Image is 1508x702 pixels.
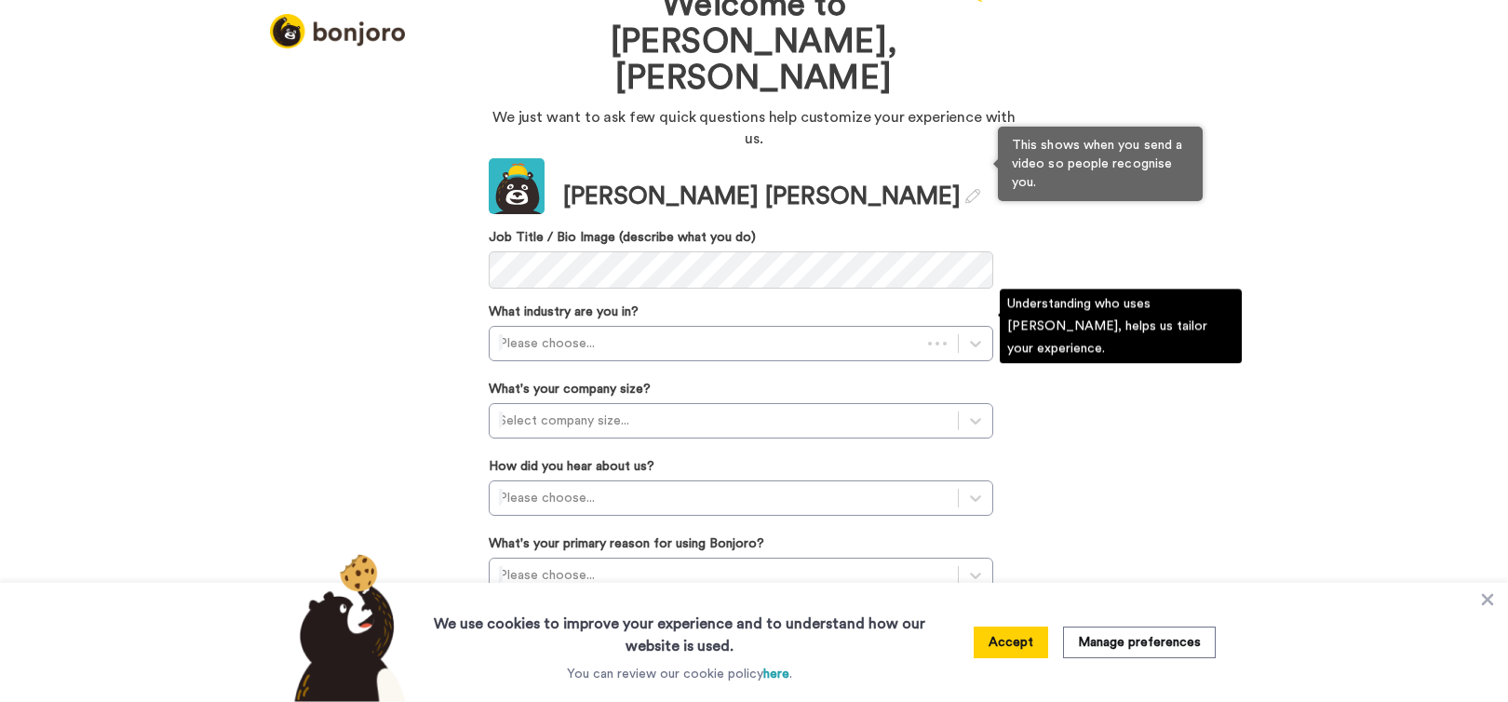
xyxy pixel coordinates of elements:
label: What industry are you in? [489,304,639,322]
div: [PERSON_NAME] [PERSON_NAME] [563,181,980,215]
label: What's your company size? [489,381,651,399]
button: Manage preferences [1063,627,1216,658]
a: here [763,668,789,681]
p: You can review our cookie policy . [567,665,792,683]
div: Understanding who uses [PERSON_NAME], helps us tailor your experience. [1000,289,1242,363]
button: Accept [974,627,1048,658]
h3: We use cookies to improve your experience and to understand how our website is used. [415,601,944,657]
img: bear-with-cookie.png [277,553,415,702]
label: How did you hear about us? [489,458,654,477]
div: This shows when you send a video so people recognise you. [998,127,1203,201]
p: We just want to ask few quick questions help customize your experience with us. [489,107,1019,150]
label: What's your primary reason for using Bonjoro? [489,535,764,554]
label: Job Title / Bio Image (describe what you do) [489,229,993,248]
